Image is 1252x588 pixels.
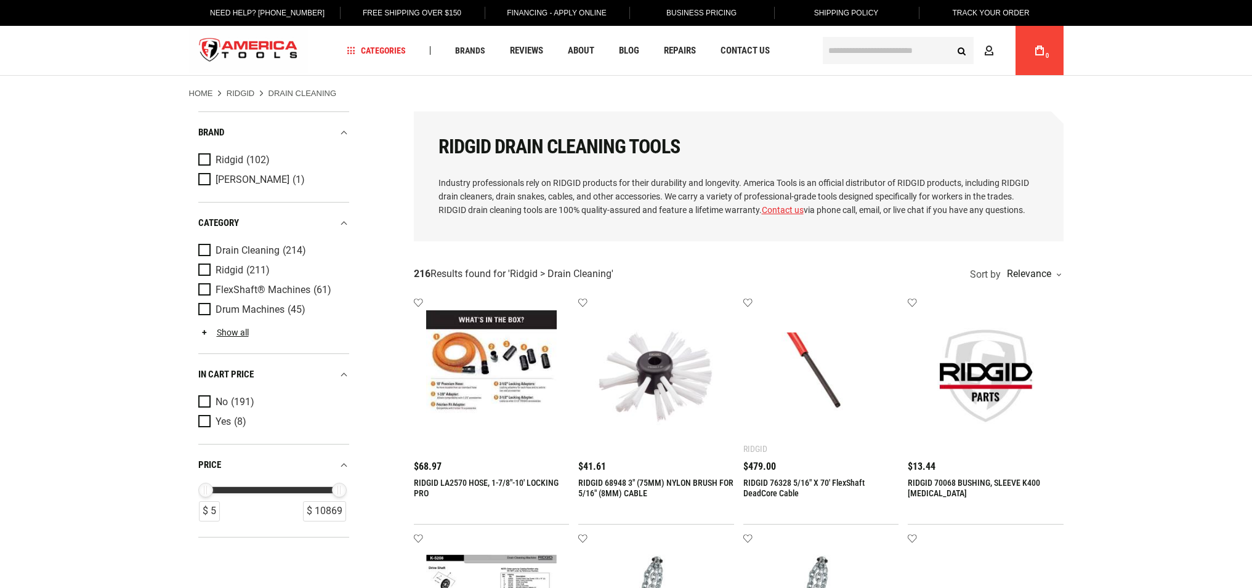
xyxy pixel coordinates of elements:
[613,42,645,59] a: Blog
[198,264,346,277] a: Ridgid (211)
[189,88,213,99] a: Home
[199,501,220,522] div: $ 5
[510,268,612,280] span: Ridgid > Drain Cleaning
[234,417,246,427] span: (8)
[438,176,1039,217] p: Industry professionals rely on RIDGID products for their durability and longevity. America Tools ...
[619,46,639,55] span: Blog
[313,285,331,296] span: (61)
[762,205,804,215] a: Contact us
[189,28,309,74] img: America Tools
[664,46,696,55] span: Repairs
[414,462,442,472] span: $68.97
[568,46,594,55] span: About
[1004,269,1060,279] div: Relevance
[198,244,346,257] a: Drain Cleaning (214)
[591,310,722,441] img: RIDGID 68948 3
[450,42,491,59] a: Brands
[1046,52,1049,59] span: 0
[347,46,406,55] span: Categories
[504,42,549,59] a: Reviews
[578,462,606,472] span: $41.61
[216,174,289,185] span: [PERSON_NAME]
[303,501,346,522] div: $ 10869
[269,89,337,98] strong: Drain Cleaning
[198,153,346,167] a: Ridgid (102)
[715,42,775,59] a: Contact Us
[908,462,935,472] span: $13.44
[414,268,613,281] div: Results found for ' '
[198,173,346,187] a: [PERSON_NAME] (1)
[658,42,701,59] a: Repairs
[198,124,349,141] div: Brand
[246,265,270,276] span: (211)
[198,283,346,297] a: FlexShaft® Machines (61)
[227,88,255,99] a: Ridgid
[216,155,243,166] span: Ridgid
[216,416,231,427] span: Yes
[426,310,557,441] img: RIDGID LA2570 HOSE, 1-7/8
[970,270,1001,280] span: Sort by
[198,303,346,316] a: Drum Machines (45)
[341,42,411,59] a: Categories
[198,328,249,337] a: Show all
[198,215,349,232] div: category
[814,9,879,17] span: Shipping Policy
[743,444,767,454] div: Ridgid
[743,462,776,472] span: $479.00
[562,42,600,59] a: About
[293,175,305,185] span: (1)
[1028,26,1051,75] a: 0
[756,310,887,441] img: RIDGID 76328 5/16
[231,397,254,408] span: (191)
[216,284,310,296] span: FlexShaft® Machines
[216,265,243,276] span: Ridgid
[510,46,543,55] span: Reviews
[908,478,1040,498] a: RIDGID 70068 BUSHING, SLEEVE K400 [MEDICAL_DATA]
[950,39,974,62] button: Search
[455,46,485,55] span: Brands
[198,415,346,429] a: Yes (8)
[198,111,349,538] div: Product Filters
[246,155,270,166] span: (102)
[189,28,309,74] a: store logo
[198,457,349,473] div: price
[920,310,1051,441] img: RIDGID 70068 BUSHING, SLEEVE K400 T3
[414,478,559,498] a: RIDGID LA2570 HOSE, 1-7/8"-10' LOCKING PRO
[414,268,430,280] strong: 216
[198,395,346,409] a: No (191)
[216,245,280,256] span: Drain Cleaning
[216,397,228,408] span: No
[743,478,865,498] a: RIDGID 76328 5/16" X 70' FlexShaft DeadCore Cable
[288,305,305,315] span: (45)
[438,136,1039,158] h1: RIDGID Drain Cleaning Tools
[721,46,770,55] span: Contact Us
[283,246,306,256] span: (214)
[578,478,733,498] a: RIDGID 68948 3" (75MM) NYLON BRUSH FOR 5/16" (8MM) CABLE
[216,304,285,315] span: Drum Machines
[198,366,349,383] div: In cart price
